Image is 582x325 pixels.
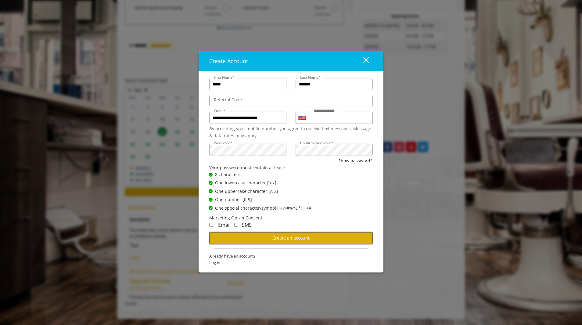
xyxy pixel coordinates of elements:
span: One special character/symbol [~!@#%^&*( )_+=] [215,204,313,211]
label: Email* [211,108,228,114]
span: ✔ [210,180,212,185]
input: FirstName [209,78,286,90]
button: close dialog [352,55,373,67]
input: Receive Marketing SMS [234,223,238,227]
span: ✔ [210,172,212,177]
span: One lowercase character [a-z] [215,179,276,186]
div: Your password must contain at least: [209,164,373,171]
span: Create Account [209,57,248,65]
span: Email [218,222,231,228]
span: ✔ [210,197,212,202]
input: Password [209,144,286,156]
input: ConfirmPassword [296,144,373,156]
div: By providing your mobile number you agree to receive text messages. Message & data rates may apply. [209,125,373,139]
div: Country [296,112,308,124]
input: Receive Marketing Email [209,223,213,227]
div: close dialog [356,57,368,66]
label: Referral Code [211,96,245,103]
span: One number [0-9] [215,196,252,203]
span: ✔ [210,206,212,211]
span: SMS [242,222,252,228]
input: Lastname [296,78,373,90]
span: 8 characters [215,171,240,178]
label: Last Name* [297,74,324,80]
div: Marketing Opt-in Consent [209,215,373,221]
span: ✔ [210,189,212,194]
label: First Name* [211,74,238,80]
label: Confirm password* [297,140,336,146]
label: Password* [211,140,235,146]
span: One uppercase character [A-Z] [215,188,278,195]
span: Already have an account? [209,253,373,259]
button: Create an account [209,232,373,244]
span: Log in [209,259,373,266]
button: Show password* [338,157,373,164]
input: Email [209,112,286,124]
input: ReferralCode [209,95,373,107]
span: Create an account [272,235,310,241]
